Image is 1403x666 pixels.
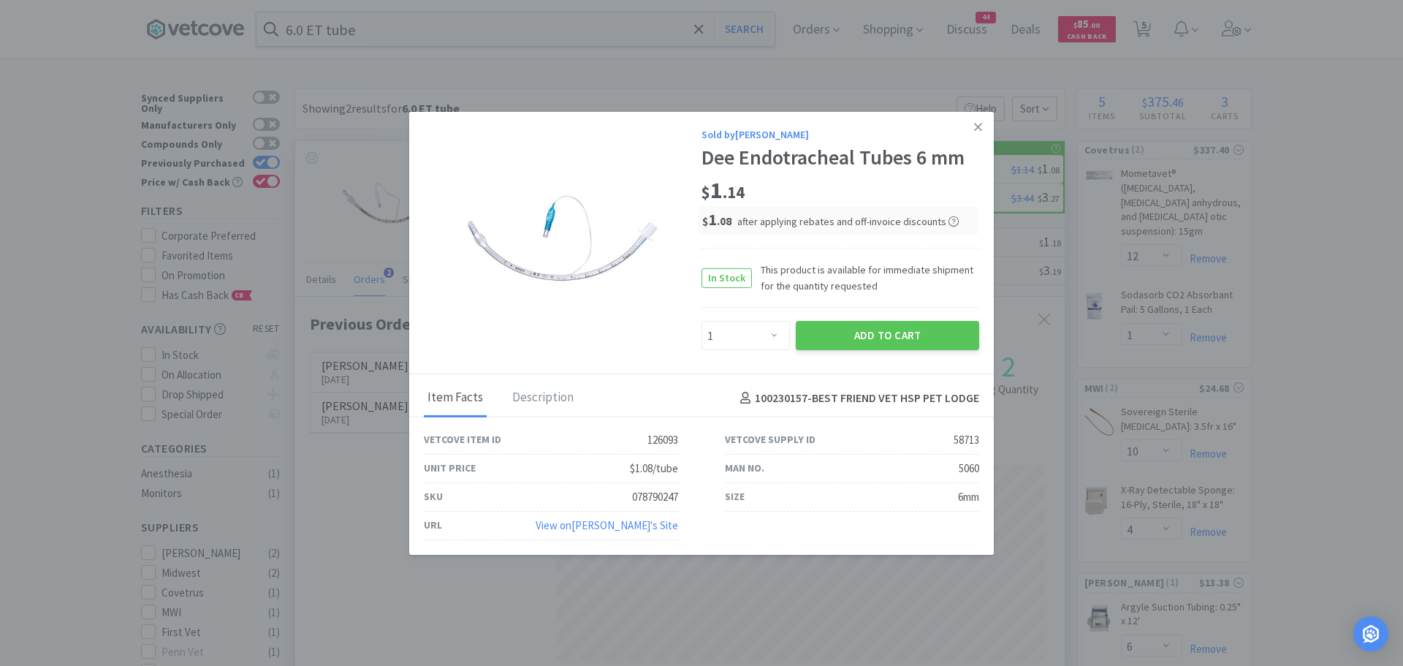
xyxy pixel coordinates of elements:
[725,488,745,504] div: Size
[959,460,979,477] div: 5060
[702,209,731,230] span: 1
[424,517,442,533] div: URL
[424,431,501,447] div: Vetcove Item ID
[954,431,979,449] div: 58713
[725,460,764,476] div: Man No.
[701,126,979,142] div: Sold by [PERSON_NAME]
[424,460,476,476] div: Unit Price
[701,145,979,170] div: Dee Endotracheal Tubes 6 mm
[424,488,443,504] div: SKU
[725,431,815,447] div: Vetcove Supply ID
[468,143,658,333] img: a353d816a619423aa25c6d38dfed73f3_58713.jpeg
[536,518,678,532] a: View on[PERSON_NAME]'s Site
[734,389,979,408] h4: 100230157 - BEST FRIEND VET HSP PET LODGE
[958,488,979,506] div: 6mm
[717,214,731,228] span: . 08
[752,262,979,295] span: This product is available for immediate shipment for the quantity requested
[702,214,708,228] span: $
[723,182,745,203] span: . 14
[509,380,577,417] div: Description
[647,431,678,449] div: 126093
[702,268,751,287] span: In Stock
[630,460,678,477] div: $1.08/tube
[701,182,710,203] span: $
[701,175,745,205] span: 1
[737,215,959,228] span: after applying rebates and off-invoice discounts
[1353,616,1388,651] div: Open Intercom Messenger
[796,321,979,350] button: Add to Cart
[632,488,678,506] div: 078790247
[424,380,487,417] div: Item Facts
